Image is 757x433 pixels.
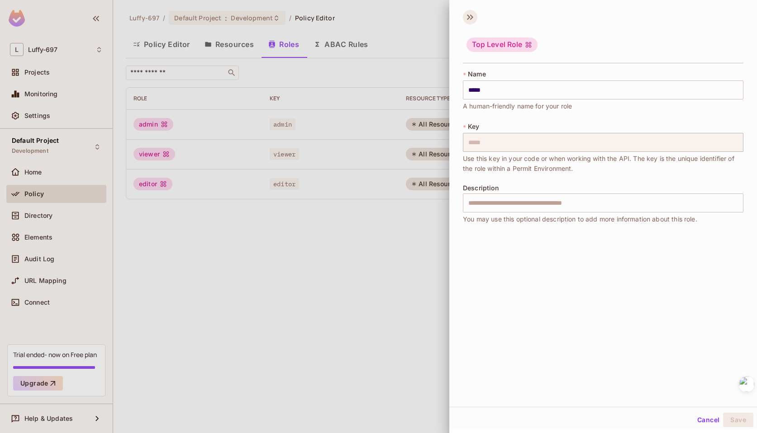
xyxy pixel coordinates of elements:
span: Description [463,184,499,192]
span: You may use this optional description to add more information about this role. [463,214,697,224]
span: Use this key in your code or when working with the API. The key is the unique identifier of the r... [463,154,743,174]
div: Top Level Role [467,38,538,52]
span: Key [468,123,479,130]
button: Save [723,413,753,427]
span: A human-friendly name for your role [463,101,572,111]
span: Name [468,71,486,78]
button: Cancel [694,413,723,427]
